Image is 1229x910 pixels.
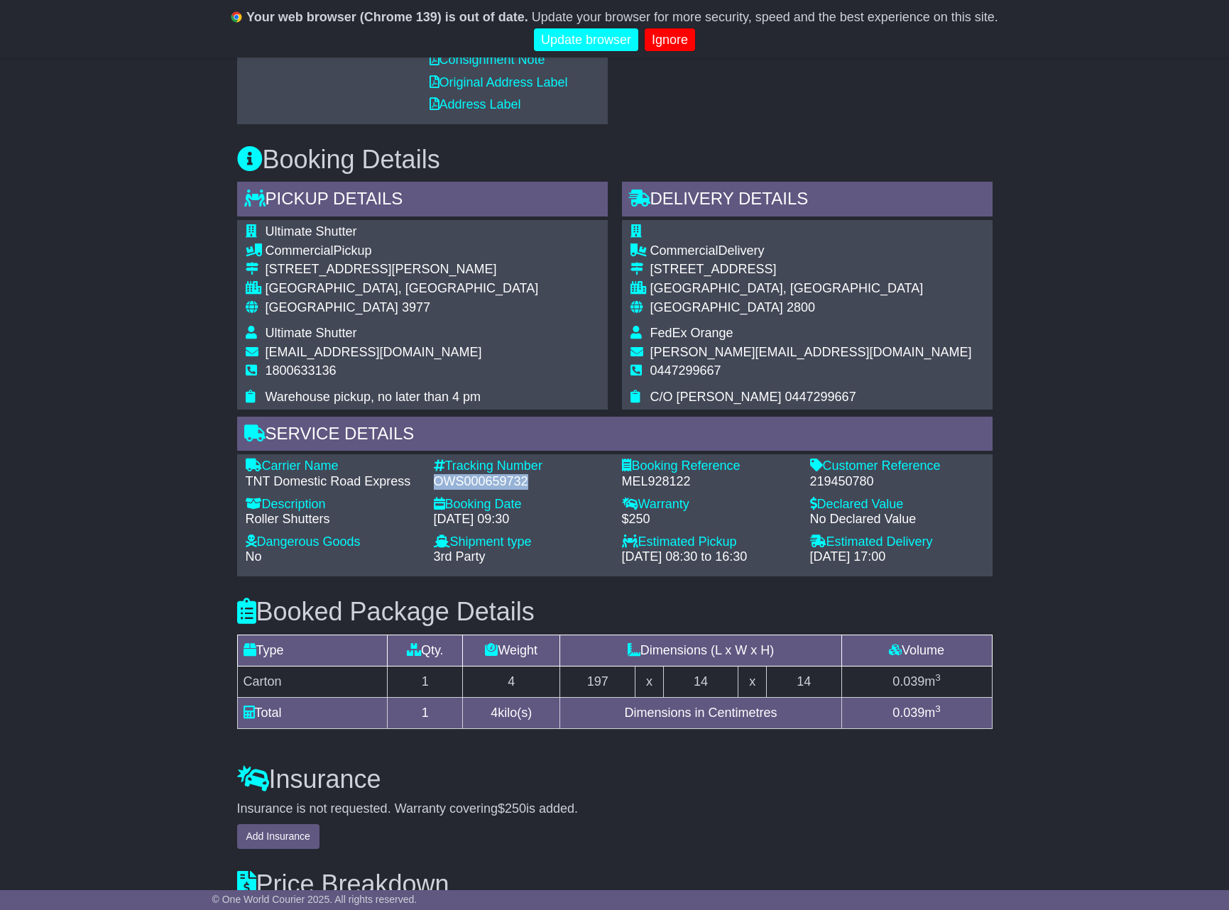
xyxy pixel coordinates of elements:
span: 0447299667 [650,363,721,378]
div: Shipment type [434,535,608,550]
td: Volume [841,635,992,666]
div: [DATE] 17:00 [810,549,984,565]
td: Total [237,697,388,728]
a: Update browser [534,28,638,52]
td: Weight [463,635,560,666]
div: OWS000659732 [434,474,608,490]
span: 2800 [787,300,815,314]
span: Ultimate Shutter [266,326,357,340]
td: Dimensions in Centimetres [560,697,841,728]
div: TNT Domestic Road Express [246,474,420,490]
td: 14 [766,666,841,697]
div: $250 [622,512,796,527]
td: m [841,666,992,697]
div: [GEOGRAPHIC_DATA], [GEOGRAPHIC_DATA] [650,281,972,297]
span: 0.039 [892,674,924,689]
div: Booking Reference [622,459,796,474]
span: Warehouse pickup, no later than 4 pm [266,390,481,404]
span: 4 [491,706,498,720]
div: Estimated Delivery [810,535,984,550]
div: Customer Reference [810,459,984,474]
span: Commercial [266,243,334,258]
span: C/O [PERSON_NAME] 0447299667 [650,390,856,404]
span: 0.039 [892,706,924,720]
td: 4 [463,666,560,697]
span: [GEOGRAPHIC_DATA] [266,300,398,314]
div: Description [246,497,420,512]
div: [DATE] 08:30 to 16:30 [622,549,796,565]
td: 1 [388,666,463,697]
button: Add Insurance [237,824,319,849]
span: © One World Courier 2025. All rights reserved. [212,894,417,905]
td: 14 [663,666,738,697]
span: [EMAIL_ADDRESS][DOMAIN_NAME] [266,345,482,359]
div: Insurance is not requested. Warranty covering is added. [237,801,993,817]
h3: Price Breakdown [237,870,993,899]
td: kilo(s) [463,697,560,728]
a: Consignment Note [430,53,545,67]
h3: Booked Package Details [237,598,993,626]
div: [DATE] 09:30 [434,512,608,527]
sup: 3 [935,672,941,683]
td: Carton [237,666,388,697]
div: Warranty [622,497,796,512]
div: Tracking Number [434,459,608,474]
span: Ultimate Shutter [266,224,357,239]
div: [STREET_ADDRESS][PERSON_NAME] [266,262,539,278]
span: Update your browser for more security, speed and the best experience on this site. [532,10,998,24]
td: x [738,666,766,697]
span: [PERSON_NAME][EMAIL_ADDRESS][DOMAIN_NAME] [650,345,972,359]
td: Dimensions (L x W x H) [560,635,841,666]
h3: Insurance [237,765,993,794]
td: 197 [560,666,635,697]
div: Roller Shutters [246,512,420,527]
b: Your web browser (Chrome 139) is out of date. [246,10,528,24]
div: Estimated Pickup [622,535,796,550]
div: 219450780 [810,474,984,490]
a: Address Label [430,97,521,111]
div: Delivery [650,243,972,259]
div: Carrier Name [246,459,420,474]
span: Commercial [650,243,719,258]
div: Pickup Details [237,182,608,220]
td: Qty. [388,635,463,666]
sup: 3 [935,703,941,714]
span: 3977 [402,300,430,314]
div: Declared Value [810,497,984,512]
div: Dangerous Goods [246,535,420,550]
div: No Declared Value [810,512,984,527]
a: Ignore [645,28,695,52]
div: Pickup [266,243,539,259]
div: Delivery Details [622,182,993,220]
td: x [635,666,663,697]
h3: Booking Details [237,146,993,174]
div: [STREET_ADDRESS] [650,262,972,278]
div: Service Details [237,417,993,455]
td: Type [237,635,388,666]
div: MEL928122 [622,474,796,490]
td: m [841,697,992,728]
span: $250 [498,801,526,816]
a: Original Address Label [430,75,568,89]
td: 1 [388,697,463,728]
span: No [246,549,262,564]
div: Booking Date [434,497,608,512]
span: FedEx Orange [650,326,733,340]
span: 3rd Party [434,549,486,564]
span: [GEOGRAPHIC_DATA] [650,300,783,314]
div: [GEOGRAPHIC_DATA], [GEOGRAPHIC_DATA] [266,281,539,297]
span: 1800633136 [266,363,337,378]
